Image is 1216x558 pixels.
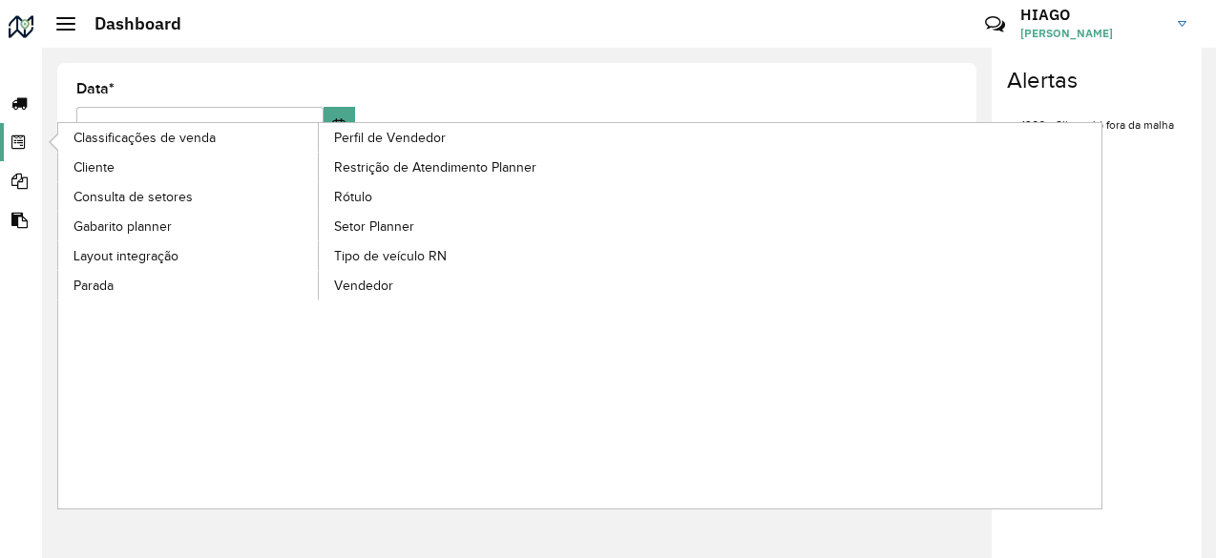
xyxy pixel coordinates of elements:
[73,128,216,148] span: Classificações de venda
[319,153,580,181] a: Restrição de Atendimento Planner
[319,212,580,240] a: Setor Planner
[319,123,580,152] a: Perfil de Vendedor
[73,157,115,177] span: Cliente
[75,13,181,34] h2: Dashboard
[58,212,320,240] a: Gabarito planner
[76,77,115,100] label: Data
[334,157,536,177] span: Restrição de Atendimento Planner
[319,182,580,211] a: Rótulo
[73,217,172,237] span: Gabarito planner
[975,4,1016,45] a: Contato Rápido
[1021,102,1186,151] li: 1206 - Cliente(s) fora da malha viária
[1020,6,1164,24] h3: HIAGO
[319,271,580,300] a: Vendedor
[58,123,320,152] a: Classificações de venda
[58,271,320,300] a: Parada
[334,187,372,207] span: Rótulo
[1020,25,1164,42] span: [PERSON_NAME]
[334,246,447,266] span: Tipo de veículo RN
[324,107,355,145] button: Choose Date
[73,246,178,266] span: Layout integração
[58,241,320,270] a: Layout integração
[58,153,320,181] a: Cliente
[1007,67,1186,94] h4: Alertas
[58,182,320,211] a: Consulta de setores
[334,276,393,296] span: Vendedor
[334,128,446,148] span: Perfil de Vendedor
[73,276,114,296] span: Parada
[334,217,414,237] span: Setor Planner
[73,187,193,207] span: Consulta de setores
[319,241,580,270] a: Tipo de veículo RN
